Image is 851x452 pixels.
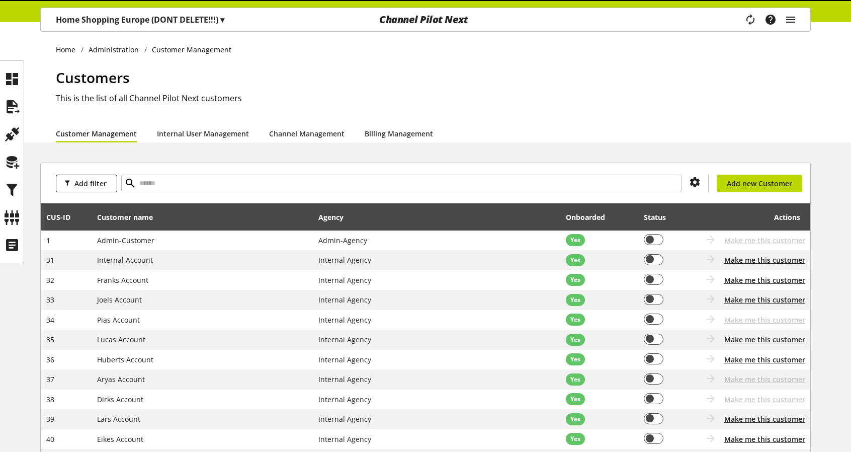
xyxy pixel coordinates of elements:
span: 32 [46,275,54,285]
span: Internal Agency [318,434,371,444]
a: Add new Customer [717,175,802,192]
span: Internal Agency [318,335,371,344]
span: ▾ [220,14,224,25]
span: Lars Account [97,414,140,424]
button: Make me this customer [724,434,805,444]
button: Make me this customer [724,294,805,305]
div: Customer name [97,212,163,222]
span: Franks Account [97,275,148,285]
span: Pias Account [97,315,140,325]
span: Internal Agency [318,414,371,424]
span: Internal Agency [318,315,371,325]
span: 39 [46,414,54,424]
div: CUS-⁠ID [46,212,80,222]
span: Yes [570,335,580,344]
span: Yes [570,295,580,305]
span: Add filter [74,178,107,189]
span: Internal Agency [318,374,371,384]
a: Channel Management [269,128,345,139]
span: Dirks Account [97,395,143,404]
div: Onboarded [566,212,615,222]
span: Admin-Agency [318,236,367,245]
a: Home [56,44,81,55]
span: 1 [46,236,50,245]
span: Internal Agency [318,275,371,285]
span: Make me this customer [724,315,805,325]
button: Make me this customer [724,255,805,265]
span: 34 [46,315,54,325]
div: Actions [705,207,800,227]
span: Admin-Customer [97,236,154,245]
a: Administration [83,44,144,55]
span: Yes [570,375,580,384]
button: Make me this customer [724,354,805,365]
span: Eikes Account [97,434,143,444]
span: Internal Account [97,255,153,265]
span: 35 [46,335,54,344]
span: Internal Agency [318,355,371,364]
button: Make me this customer [724,334,805,345]
p: Home Shopping Europe (DONT DELETE!!!) [56,14,224,26]
span: Internal Agency [318,395,371,404]
span: Lucas Account [97,335,145,344]
span: Yes [570,236,580,245]
a: Internal User Management [157,128,249,139]
div: Status [644,212,676,222]
span: 38 [46,395,54,404]
span: Customers [56,68,130,87]
a: Billing Management [365,128,433,139]
span: Yes [570,395,580,404]
span: Yes [570,315,580,324]
span: 37 [46,374,54,384]
button: Add filter [56,175,117,192]
span: 40 [46,434,54,444]
span: Make me this customer [724,235,805,246]
span: Yes [570,434,580,443]
span: 36 [46,355,54,364]
span: Yes [570,355,580,364]
span: Internal Agency [318,295,371,305]
span: Yes [570,256,580,265]
span: Make me this customer [724,394,805,405]
nav: main navigation [40,8,811,32]
span: 31 [46,255,54,265]
span: Make me this customer [724,374,805,385]
button: Make me this customer [724,414,805,424]
span: Aryas Account [97,374,145,384]
span: Joels Account [97,295,142,305]
span: Add new Customer [727,178,792,189]
span: 33 [46,295,54,305]
a: Customer Management [56,128,137,139]
button: Make me this customer [724,275,805,285]
div: Agency [318,212,354,222]
span: Yes [570,415,580,424]
span: Huberts Account [97,355,153,364]
span: Yes [570,275,580,284]
span: Internal Agency [318,255,371,265]
h2: This is the list of all Channel Pilot Next customers [56,92,811,104]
